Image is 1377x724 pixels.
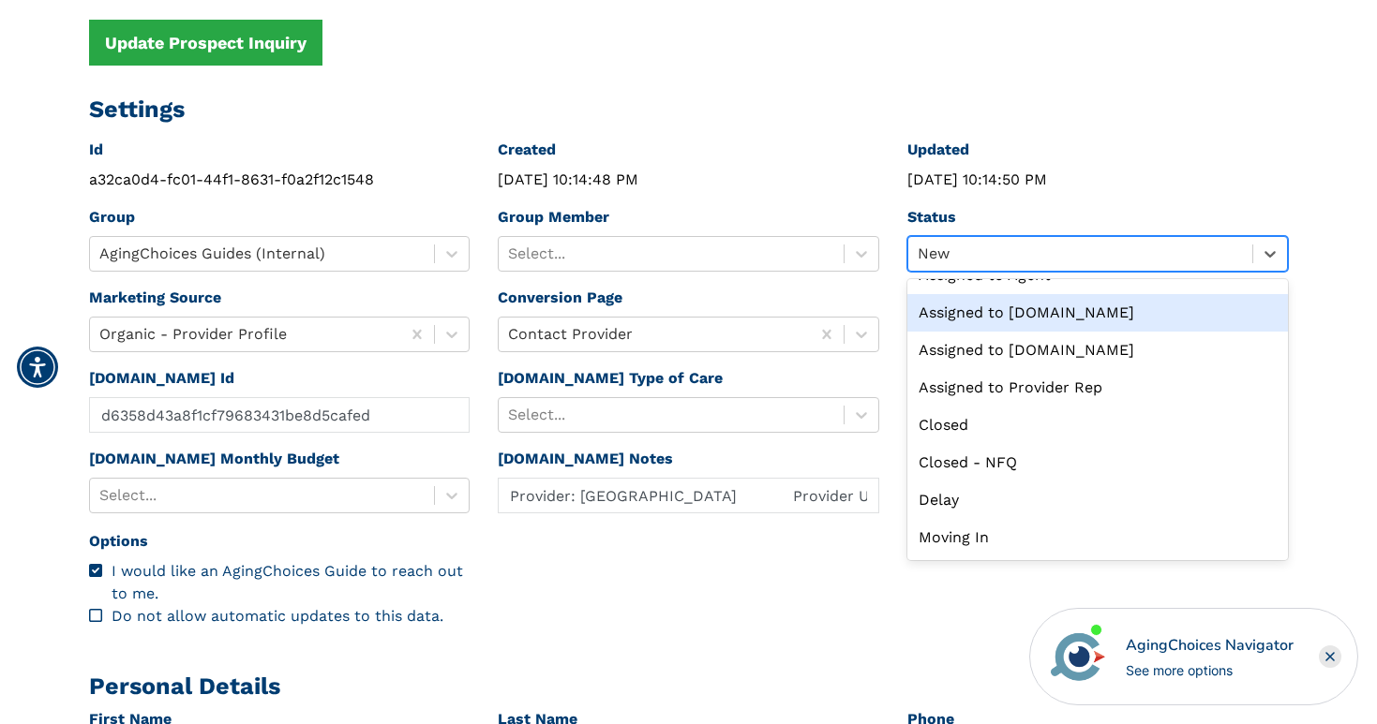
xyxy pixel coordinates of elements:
h2: Personal Details [89,672,1289,701]
div: AgingChoices Navigator [1126,634,1294,657]
div: Delay [907,481,1289,519]
div: I would like an AgingChoices Guide to reach out to me. [89,560,471,605]
div: Closed - NFQ [907,444,1289,481]
label: Updated [907,139,969,161]
div: I would like an AgingChoices Guide to reach out to me. [112,560,471,605]
button: Update Prospect Inquiry [89,20,322,66]
div: Do not allow automatic updates to this data. [89,605,471,628]
div: Assigned to [DOMAIN_NAME] [907,332,1289,369]
div: Do not allow automatic updates to this data. [112,605,471,628]
label: [DOMAIN_NAME] Notes [498,448,673,470]
div: Close [1319,645,1341,668]
label: Marketing Source [89,287,221,309]
label: Status [907,206,956,229]
div: a32ca0d4-fc01-44f1-8631-f0a2f12c1548 [89,169,471,191]
img: avatar [1046,625,1110,688]
div: Moved In [907,556,1289,594]
h2: Settings [89,96,1289,124]
label: Conversion Page [498,287,622,309]
div: [DATE] 10:14:48 PM [498,169,879,191]
label: [DOMAIN_NAME] Id [89,367,234,390]
div: See more options [1126,660,1294,680]
label: Options [89,530,148,553]
div: Assigned to [DOMAIN_NAME] [907,294,1289,332]
label: [DOMAIN_NAME] Type of Care [498,367,723,390]
label: [DOMAIN_NAME] Monthly Budget [89,448,339,470]
label: Id [89,139,103,161]
div: Assigned to Provider Rep [907,369,1289,406]
div: [DATE] 10:14:50 PM [907,169,1289,191]
div: Moving In [907,519,1289,556]
div: Accessibility Menu [17,347,58,388]
div: Closed [907,406,1289,444]
label: Group [89,206,135,229]
label: Group Member [498,206,609,229]
label: Created [498,139,556,161]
